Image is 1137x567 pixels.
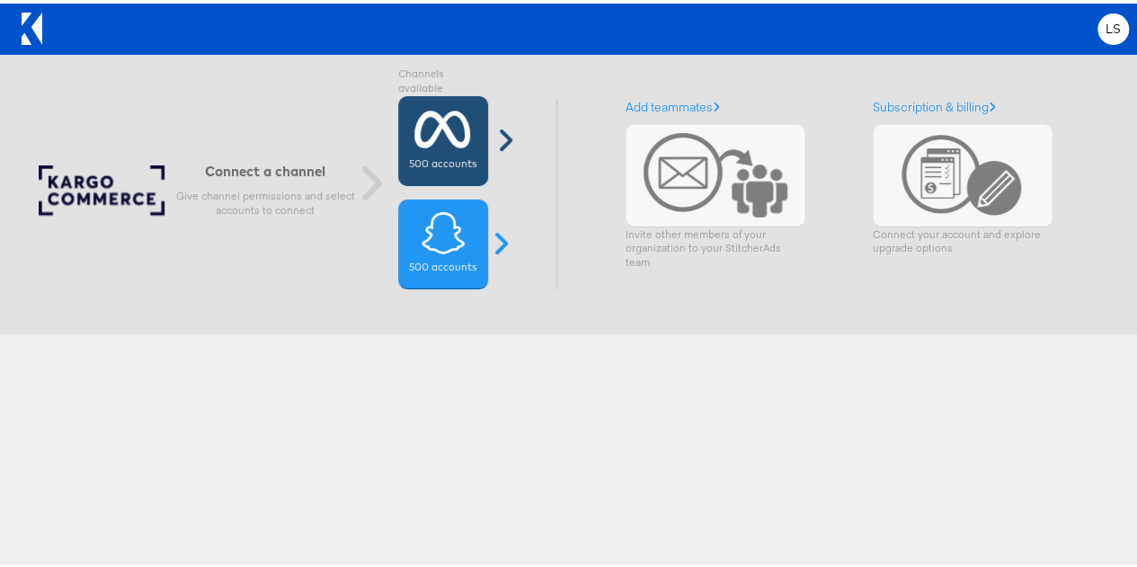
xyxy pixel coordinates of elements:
p: Give channel permissions and select accounts to connect [175,185,355,214]
span: LS [1106,20,1122,31]
label: 500 accounts [409,257,476,271]
p: Connect your account and explore upgrade options [873,224,1053,252]
label: 500 accounts [409,154,476,168]
p: Invite other members of your organization to your StitcherAds team [626,224,805,266]
a: Add teammates [626,95,720,111]
label: Channels available [398,64,488,93]
a: Subscription & billing [873,95,996,111]
h6: Connect a channel [175,159,355,176]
